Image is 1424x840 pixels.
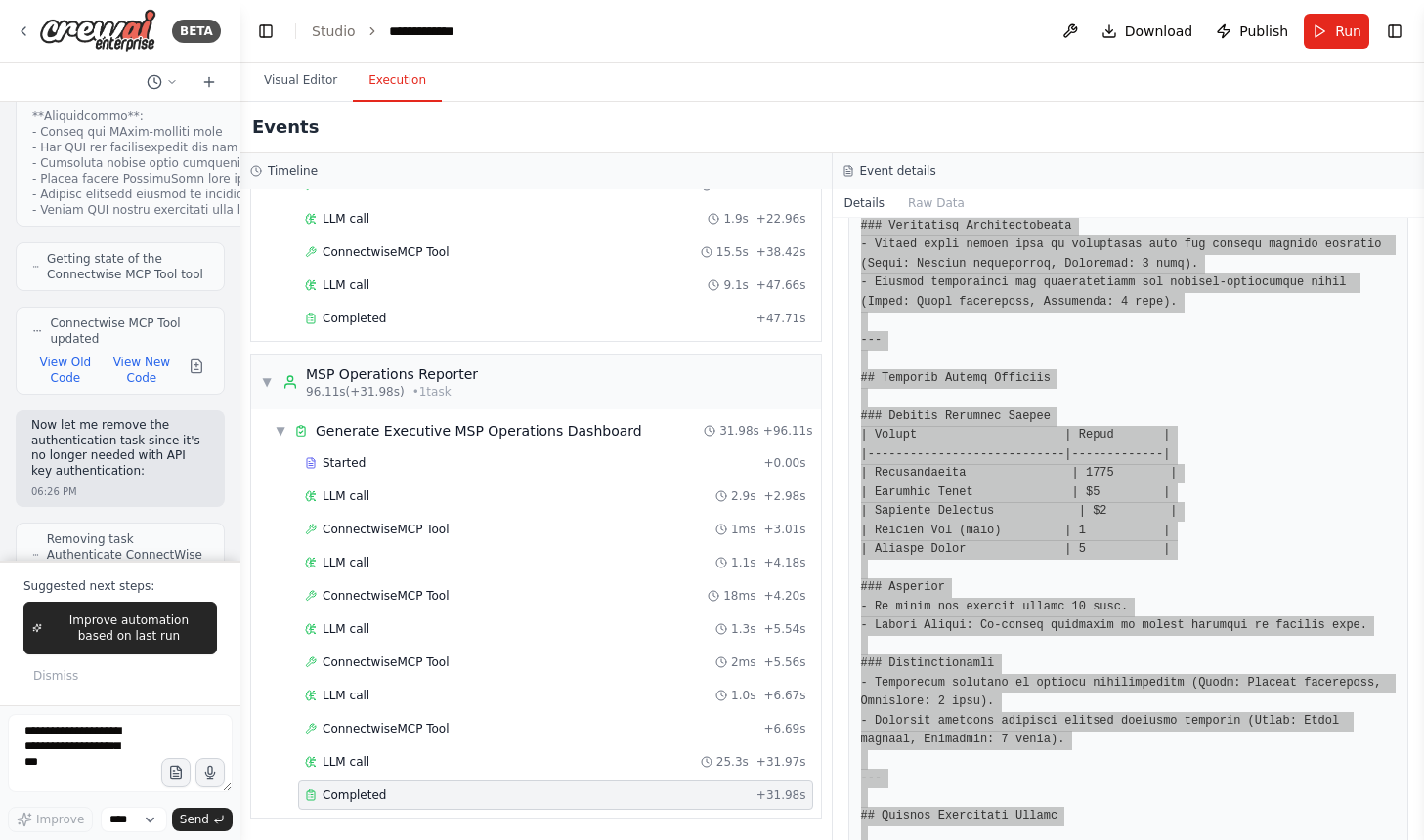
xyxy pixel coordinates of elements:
span: + 31.97s [756,754,806,770]
span: ConnectwiseMCP Tool [323,522,450,537]
button: Click to speak your automation idea [195,758,225,787]
span: Removing task Authenticate ConnectWise Access [47,531,208,578]
span: ▼ [261,374,273,390]
span: Download [1125,21,1193,41]
span: + 4.20s [763,588,805,604]
nav: breadcrumb [312,21,481,41]
span: 9.1s [723,277,748,293]
span: 15.5s [716,244,749,260]
span: 25.3s [716,754,749,770]
h2: Events [252,113,319,141]
p: Suggested next steps: [23,578,217,594]
button: View New Code [107,355,177,386]
span: LLM call [323,688,369,703]
span: Dismiss [33,668,78,684]
button: Raw Data [896,189,976,217]
button: Improve [8,807,93,832]
button: Download [1094,14,1201,49]
span: + 47.66s [756,277,806,293]
span: + 5.54s [763,621,805,637]
span: Improve automation based on last run [50,612,208,644]
span: + 31.98s [756,787,806,803]
span: • 1 task [412,384,452,399]
span: ConnectwiseMCP Tool [323,588,450,604]
span: Completed [323,311,386,326]
span: + 38.42s [756,244,806,260]
button: Hide left sidebar [252,18,280,45]
span: Connectwise MCP Tool updated [50,315,208,347]
span: 1.1s [731,555,755,570]
span: 1.0s [731,688,755,703]
button: Upload files [161,758,191,787]
button: Run [1304,14,1369,49]
span: Improve [36,812,84,827]
span: ConnectwiseMCP Tool [323,721,450,736]
span: LLM call [323,488,369,504]
span: ConnectwiseMCP Tool [323,654,450,670]
button: Details [833,189,897,217]
span: + 47.71s [756,311,806,326]
span: + 4.18s [763,555,805,570]
button: Send [172,808,233,831]
div: 06:26 PM [31,484,77,499]
span: + 0.00s [763,455,805,471]
img: Logo [39,9,156,53]
div: MSP Operations Reporter [306,364,478,384]
span: ConnectwiseMCP Tool [323,244,450,260]
span: 1ms [731,522,756,537]
span: + 3.01s [763,522,805,537]
button: Switch to previous chat [139,70,186,94]
span: LLM call [323,555,369,570]
span: + 5.56s [763,654,805,670]
span: Started [323,455,366,471]
span: 31.98s [719,423,759,439]
div: Generate Executive MSP Operations Dashboard [316,421,642,441]
button: Visual Editor [248,61,353,102]
span: 96.11s (+31.98s) [306,384,405,399]
span: + 96.11s [763,423,813,439]
span: LLM call [323,277,369,293]
span: 18ms [723,588,755,604]
button: Show right sidebar [1381,18,1408,45]
span: Run [1335,21,1361,41]
span: + 6.67s [763,688,805,703]
button: Dismiss [23,662,88,690]
span: LLM call [323,754,369,770]
p: Now let me remove the authentication task since it's no longer needed with API key authentication: [31,418,209,479]
button: Publish [1208,14,1296,49]
button: View Old Code [32,355,99,386]
span: Publish [1239,21,1288,41]
span: Send [180,812,209,827]
h3: Timeline [268,163,318,179]
button: Improve automation based on last run [23,602,217,654]
button: Start a new chat [194,70,225,94]
div: BETA [172,20,221,43]
h3: Event details [860,163,936,179]
span: Completed [323,787,386,803]
span: 2ms [731,654,756,670]
span: ▼ [275,423,286,439]
button: Execution [353,61,442,102]
span: 1.9s [723,211,748,227]
span: 2.9s [731,488,755,504]
span: LLM call [323,621,369,637]
span: + 2.98s [763,488,805,504]
span: + 6.69s [763,721,805,736]
span: 1.3s [731,621,755,637]
span: LLM call [323,211,369,227]
span: Getting state of the Connectwise MCP Tool tool [47,251,208,282]
span: + 22.96s [756,211,806,227]
a: Studio [312,23,356,39]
